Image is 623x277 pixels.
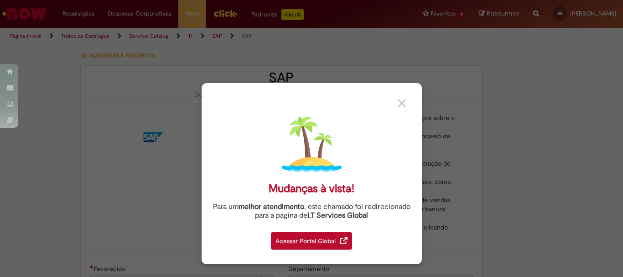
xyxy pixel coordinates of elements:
img: island.png [282,115,342,174]
img: close_button_grey.png [398,99,406,107]
img: redirect_link.png [340,237,348,244]
div: Mudanças à vista! [269,182,354,195]
div: Acessar Portal Global [271,232,352,250]
div: Para um , este chamado foi redirecionado para a página de [208,203,415,220]
strong: melhor atendimento [239,202,304,211]
a: I.T Services Global [307,206,368,220]
a: Acessar Portal Global [271,227,352,250]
